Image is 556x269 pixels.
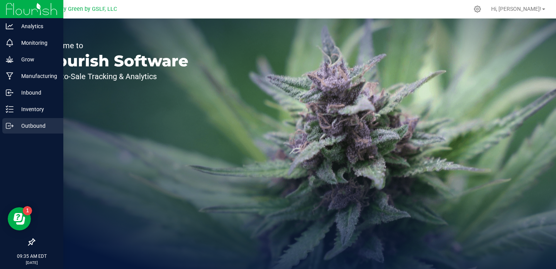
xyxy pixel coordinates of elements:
[42,42,188,49] p: Welcome to
[3,253,60,260] p: 09:35 AM EDT
[3,260,60,266] p: [DATE]
[14,121,60,130] p: Outbound
[6,56,14,63] inline-svg: Grow
[14,22,60,31] p: Analytics
[6,39,14,47] inline-svg: Monitoring
[6,72,14,80] inline-svg: Manufacturing
[14,88,60,97] p: Inbound
[6,105,14,113] inline-svg: Inventory
[8,207,31,230] iframe: Resource center
[23,206,32,215] iframe: Resource center unread badge
[41,6,117,12] span: Especially Green by GSLF, LLC
[6,89,14,96] inline-svg: Inbound
[14,71,60,81] p: Manufacturing
[42,73,188,80] p: Seed-to-Sale Tracking & Analytics
[6,122,14,130] inline-svg: Outbound
[42,53,188,69] p: Flourish Software
[473,5,482,13] div: Manage settings
[14,105,60,114] p: Inventory
[14,38,60,47] p: Monitoring
[14,55,60,64] p: Grow
[6,22,14,30] inline-svg: Analytics
[491,6,541,12] span: Hi, [PERSON_NAME]!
